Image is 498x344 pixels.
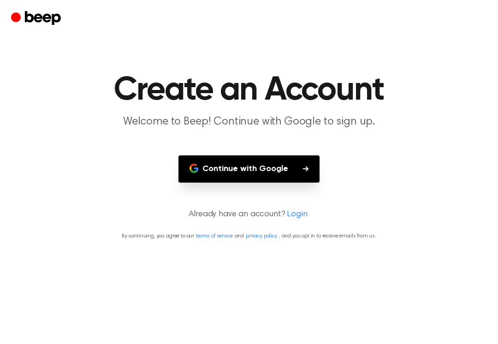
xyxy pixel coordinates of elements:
a: terms of service [196,233,232,239]
button: Continue with Google [178,155,320,183]
a: Login [287,208,307,221]
a: Beep [11,10,63,28]
p: By continuing, you agree to our and , and you opt in to receive emails from us. [11,232,487,240]
p: Welcome to Beep! Continue with Google to sign up. [72,114,426,130]
h1: Create an Account [13,74,485,107]
p: Already have an account? [11,208,487,221]
a: privacy policy [246,233,277,239]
